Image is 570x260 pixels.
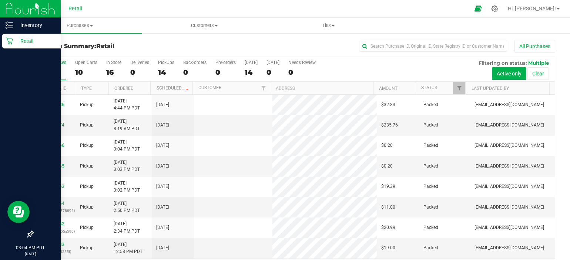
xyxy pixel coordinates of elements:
div: [DATE] [245,60,258,65]
div: [DATE] [266,60,279,65]
span: [DATE] [156,142,169,149]
span: [DATE] 3:03 PM PDT [114,159,140,173]
div: PickUps [158,60,174,65]
input: Search Purchase ID, Original ID, State Registry ID or Customer Name... [359,41,507,52]
span: [DATE] 3:04 PM PDT [114,139,140,153]
span: Pickup [80,101,94,108]
span: [EMAIL_ADDRESS][DOMAIN_NAME] [475,244,544,251]
a: Status [421,85,437,90]
span: Pickup [80,183,94,190]
p: [DATE] [3,251,57,257]
span: Tills [266,22,390,29]
a: Ordered [114,86,134,91]
span: Pickup [80,244,94,251]
a: Purchases [18,18,142,33]
iframe: Resource center [7,201,30,223]
div: Deliveries [130,60,149,65]
div: 0 [183,68,207,77]
div: Needs Review [288,60,316,65]
span: Pickup [80,142,94,149]
a: Customer [198,85,221,90]
span: Packed [423,142,438,149]
button: All Purchases [514,40,555,53]
span: Retail [96,43,114,50]
span: $20.99 [381,224,395,231]
span: Open Ecommerce Menu [470,1,486,16]
div: 14 [245,68,258,77]
a: Filter [258,82,270,94]
span: [DATE] 8:19 AM PDT [114,118,140,132]
span: [DATE] [156,204,169,211]
span: Packed [423,244,438,251]
inline-svg: Inventory [6,21,13,29]
span: [EMAIL_ADDRESS][DOMAIN_NAME] [475,163,544,170]
p: (3359faa3aec8255f) [37,248,71,255]
p: Inventory [13,21,57,30]
span: $235.76 [381,122,398,129]
span: [EMAIL_ADDRESS][DOMAIN_NAME] [475,224,544,231]
div: 0 [215,68,236,77]
span: Retail [68,6,83,12]
div: 16 [106,68,121,77]
span: Hi, [PERSON_NAME]! [508,6,556,11]
span: $0.20 [381,163,393,170]
span: [DATE] 2:50 PM PDT [114,200,140,214]
div: Open Carts [75,60,97,65]
h3: Purchase Summary: [33,43,207,50]
div: In Store [106,60,121,65]
span: [DATE] [156,163,169,170]
div: Back-orders [183,60,207,65]
span: [EMAIL_ADDRESS][DOMAIN_NAME] [475,204,544,211]
p: Retail [13,37,57,45]
span: $11.00 [381,204,395,211]
span: [DATE] [156,224,169,231]
span: Packed [423,204,438,211]
div: 0 [130,68,149,77]
a: Filter [453,82,465,94]
a: Tills [266,18,390,33]
span: Multiple [528,60,549,66]
span: Packed [423,224,438,231]
span: [DATE] [156,244,169,251]
span: Packed [423,183,438,190]
button: Active only [492,67,526,80]
th: Address [270,82,373,95]
span: $19.39 [381,183,395,190]
div: 0 [266,68,279,77]
p: (98b54631b755a590) [37,228,71,235]
span: [DATE] [156,183,169,190]
span: Pickup [80,204,94,211]
p: 03:04 PM PDT [3,244,57,251]
a: Type [81,86,92,91]
span: Packed [423,122,438,129]
a: Amount [379,86,398,91]
span: Filtering on status: [479,60,527,66]
span: $0.20 [381,142,393,149]
p: (abbb08b568878896) [37,207,71,214]
span: [EMAIL_ADDRESS][DOMAIN_NAME] [475,183,544,190]
div: 14 [158,68,174,77]
span: [EMAIL_ADDRESS][DOMAIN_NAME] [475,122,544,129]
span: Customers [142,22,266,29]
span: [DATE] [156,101,169,108]
span: Pickup [80,163,94,170]
a: Scheduled [157,85,190,91]
a: Customers [142,18,266,33]
span: Pickup [80,224,94,231]
span: [DATE] 2:34 PM PDT [114,220,140,234]
inline-svg: Retail [6,37,13,45]
div: Pre-orders [215,60,236,65]
span: Packed [423,163,438,170]
span: $19.00 [381,244,395,251]
span: Packed [423,101,438,108]
a: Last Updated By [472,86,509,91]
span: [EMAIL_ADDRESS][DOMAIN_NAME] [475,101,544,108]
span: [DATE] [156,122,169,129]
span: [DATE] 3:02 PM PDT [114,180,140,194]
span: [DATE] 4:44 PM PDT [114,98,140,112]
div: 10 [75,68,97,77]
span: Pickup [80,122,94,129]
span: [DATE] 12:58 PM PDT [114,241,142,255]
span: $32.83 [381,101,395,108]
span: Purchases [18,22,142,29]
